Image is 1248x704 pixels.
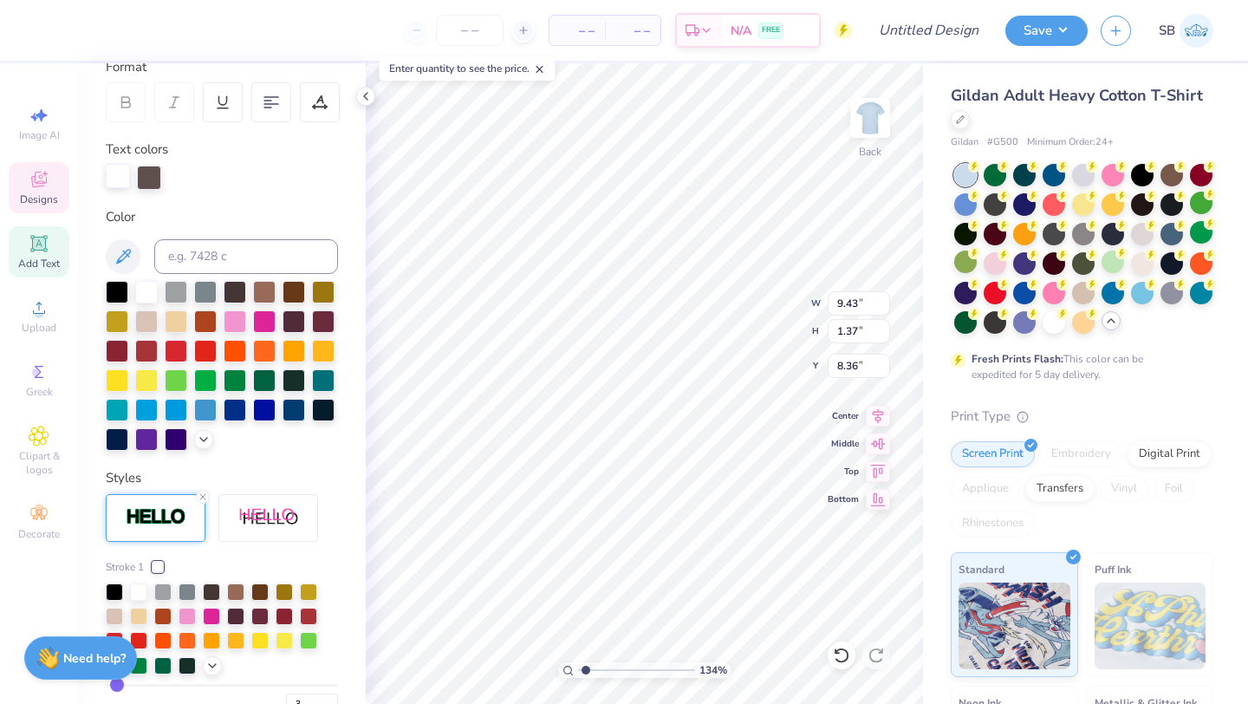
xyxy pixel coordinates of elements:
[106,140,168,160] label: Text colors
[828,438,859,450] span: Middle
[1040,441,1122,467] div: Embroidery
[1095,583,1206,669] img: Puff Ink
[126,507,186,527] img: Stroke
[106,468,338,488] div: Styles
[959,560,1004,578] span: Standard
[615,22,650,40] span: – –
[1100,476,1148,502] div: Vinyl
[18,257,60,271] span: Add Text
[972,351,1185,382] div: This color can be expedited for 5 day delivery.
[26,385,53,399] span: Greek
[1159,21,1175,41] span: SB
[1027,135,1114,150] span: Minimum Order: 24 +
[699,662,727,678] span: 134 %
[154,239,338,274] input: e.g. 7428 c
[18,527,60,541] span: Decorate
[63,650,126,667] strong: Need help?
[1159,14,1213,48] a: SB
[1025,476,1095,502] div: Transfers
[853,101,887,135] img: Back
[22,321,56,335] span: Upload
[959,583,1070,669] img: Standard
[1005,16,1088,46] button: Save
[865,13,992,48] input: Untitled Design
[380,56,556,81] div: Enter quantity to see the price.
[560,22,595,40] span: – –
[1095,560,1131,578] span: Puff Ink
[828,493,859,505] span: Bottom
[106,207,338,227] div: Color
[762,24,780,36] span: FREE
[828,410,859,422] span: Center
[106,57,340,77] div: Format
[951,511,1035,537] div: Rhinestones
[1154,476,1194,502] div: Foil
[106,559,144,575] span: Stroke 1
[436,15,504,46] input: – –
[951,407,1213,427] div: Print Type
[951,476,1020,502] div: Applique
[9,449,69,477] span: Clipart & logos
[238,507,299,529] img: Shadow
[859,144,881,160] div: Back
[972,352,1063,366] strong: Fresh Prints Flash:
[1180,14,1213,48] img: Stephanie Bilsky
[828,466,859,478] span: Top
[987,135,1018,150] span: # G500
[951,441,1035,467] div: Screen Print
[20,192,58,206] span: Designs
[731,22,751,40] span: N/A
[1128,441,1212,467] div: Digital Print
[19,128,60,142] span: Image AI
[951,135,978,150] span: Gildan
[951,85,1203,106] span: Gildan Adult Heavy Cotton T-Shirt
